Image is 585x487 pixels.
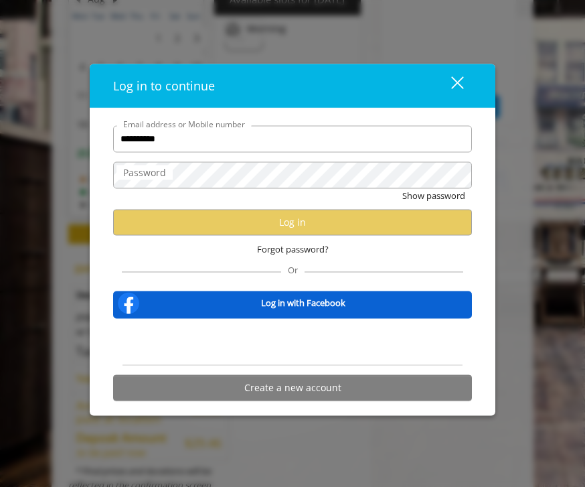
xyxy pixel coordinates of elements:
[116,117,252,130] label: Email address or Mobile number
[116,165,173,180] label: Password
[113,77,215,93] span: Log in to continue
[113,209,472,235] button: Log in
[257,242,329,256] span: Forgot password?
[113,374,472,401] button: Create a new account
[113,161,472,188] input: Password
[281,263,305,275] span: Or
[113,125,472,152] input: Email address or Mobile number
[426,72,472,99] button: close dialog
[436,76,463,96] div: close dialog
[231,327,354,356] div: Sign in with Google. Opens in new tab
[115,289,142,316] img: facebook-logo
[402,188,465,202] button: Show password
[224,327,361,356] iframe: Sign in with Google Button
[261,296,345,310] b: Log in with Facebook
